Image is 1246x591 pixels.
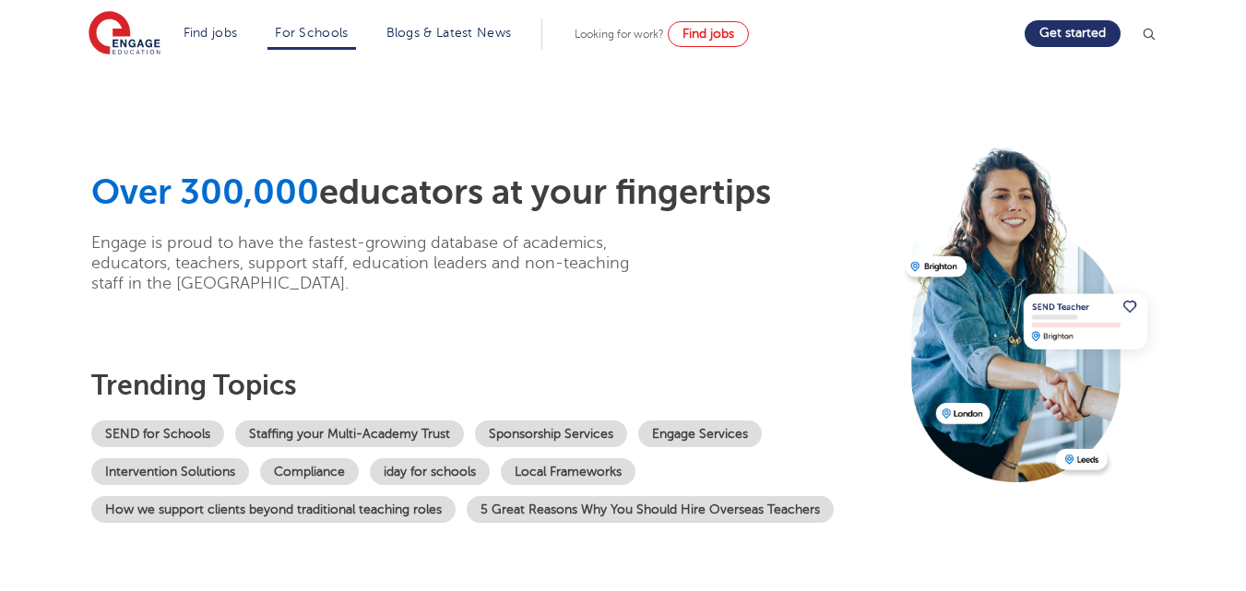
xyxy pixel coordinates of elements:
img: Engage Education [89,11,160,57]
a: iday for schools [370,458,490,485]
a: Staffing your Multi-Academy Trust [235,420,464,447]
a: SEND for Schools [91,420,224,447]
span: Looking for work? [575,28,664,41]
a: Find jobs [668,21,749,47]
a: Get started [1025,20,1121,47]
a: Intervention Solutions [91,458,249,485]
a: Blogs & Latest News [386,26,512,40]
a: Compliance [260,458,359,485]
a: Sponsorship Services [475,420,627,447]
a: Find jobs [184,26,238,40]
a: How we support clients beyond traditional teaching roles [91,496,456,523]
a: Local Frameworks [501,458,635,485]
h3: Trending topics [91,369,892,402]
a: 5 Great Reasons Why You Should Hire Overseas Teachers [467,496,834,523]
a: For Schools [275,26,348,40]
p: Engage is proud to have the fastest-growing database of academics, educators, teachers, support s... [91,232,659,293]
a: Engage Services [638,420,762,447]
h1: educators at your fingertips [91,171,892,214]
span: Over 300,000 [91,172,319,212]
span: Find jobs [682,27,734,41]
